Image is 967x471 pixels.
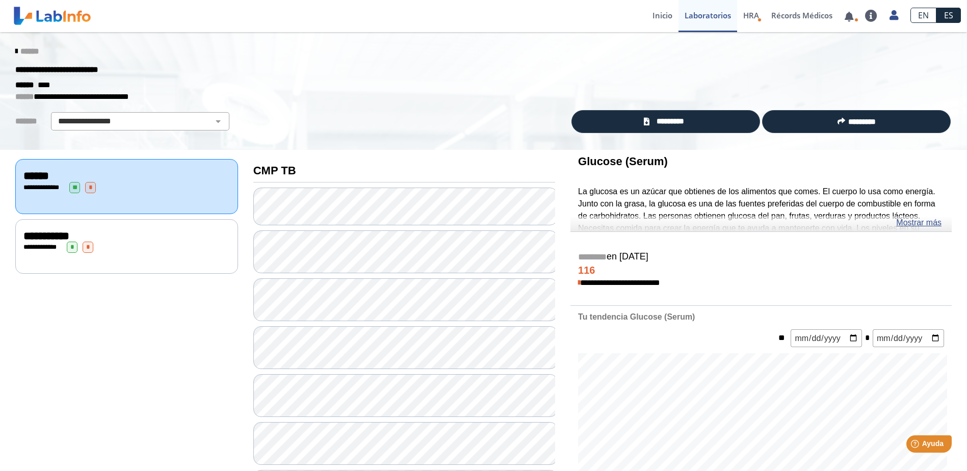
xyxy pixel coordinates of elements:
b: CMP TB [253,164,296,177]
b: Tu tendencia Glucose (Serum) [578,312,695,321]
iframe: Help widget launcher [876,431,956,460]
b: Glucose (Serum) [578,155,668,168]
h5: en [DATE] [578,251,944,263]
a: EN [910,8,936,23]
input: mm/dd/yyyy [873,329,944,347]
a: ES [936,8,961,23]
a: Mostrar más [896,217,942,229]
span: HRA [743,10,759,20]
input: mm/dd/yyyy [791,329,862,347]
h4: 116 [578,265,944,277]
p: La glucosa es un azúcar que obtienes de los alimentos que comes. El cuerpo lo usa como energía. J... [578,186,944,259]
